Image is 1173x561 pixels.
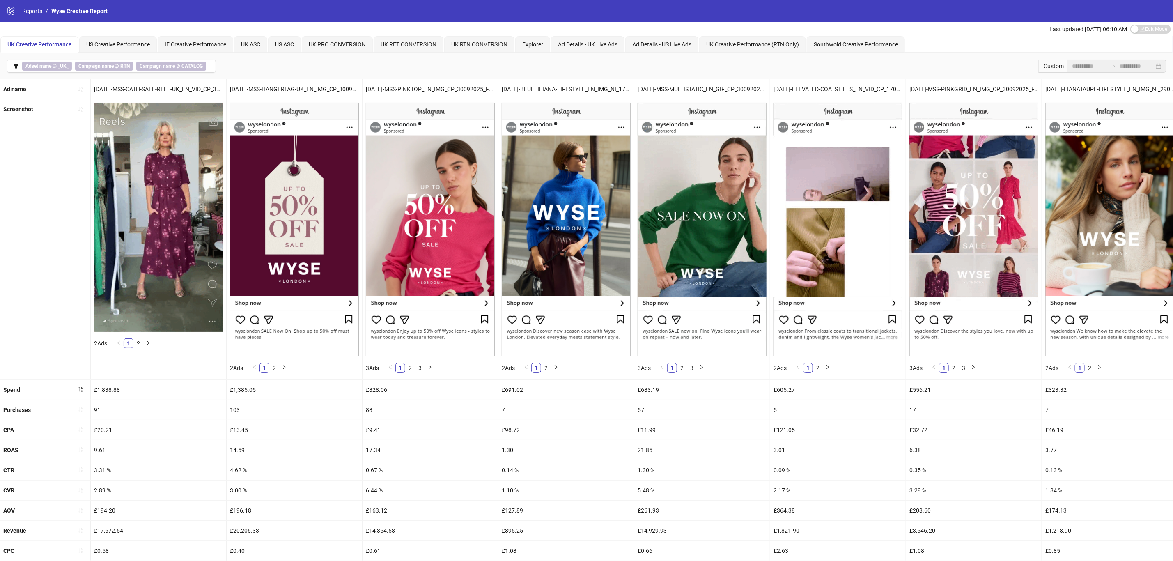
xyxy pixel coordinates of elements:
div: £261.93 [634,501,770,520]
b: CVR [3,487,14,494]
div: £556.21 [906,380,1042,400]
span: ∌ [75,62,133,71]
span: UK ASC [241,41,260,48]
li: Next Page [823,363,833,373]
button: right [1095,363,1104,373]
button: right [969,363,978,373]
span: left [252,365,257,370]
div: 3.00 % [227,481,362,500]
img: Screenshot 120233064350510055 [638,103,767,356]
li: 2 [541,363,551,373]
li: Previous Page [657,363,667,373]
div: £0.66 [634,541,770,561]
div: 103 [227,400,362,420]
li: Previous Page [793,363,803,373]
li: 3 [415,363,425,373]
a: 2 [813,363,822,372]
li: 1 [667,363,677,373]
div: 3.01 [770,440,906,460]
span: Wyse Creative Report [51,8,108,14]
a: 1 [1075,363,1084,372]
li: 3 [687,363,697,373]
span: sort-ascending [78,106,83,112]
span: UK RTN CONVERSION [451,41,507,48]
div: 0.14 % [498,460,634,480]
div: £605.27 [770,380,906,400]
div: £208.60 [906,501,1042,520]
div: £194.20 [91,501,226,520]
div: 0.09 % [770,460,906,480]
a: 2 [134,339,143,348]
button: left [1065,363,1075,373]
div: 57 [634,400,770,420]
button: left [114,338,124,348]
li: Previous Page [929,363,939,373]
img: Screenshot 120232607331190055 [502,103,631,356]
span: right [699,365,704,370]
span: 2 Ads [230,365,243,371]
div: 1.30 % [634,460,770,480]
div: £2.63 [770,541,906,561]
li: 1 [1075,363,1085,373]
span: right [1097,365,1102,370]
b: CTR [3,467,14,474]
div: £1,385.05 [227,380,362,400]
div: Custom [1038,60,1067,73]
div: £17,672.54 [91,521,226,540]
li: Next Page [143,338,153,348]
span: sort-ascending [78,407,83,412]
div: £895.25 [498,521,634,540]
li: 1 [531,363,541,373]
li: Next Page [425,363,435,373]
div: [DATE]-BLUELILIANA-LIFESTYLE_EN_IMG_NI_17092025_F_CC_SC24_USP11_NEWSEASON [498,79,634,99]
span: 2 Ads [502,365,515,371]
span: sort-ascending [78,548,83,554]
div: £121.05 [770,420,906,440]
button: left [521,363,531,373]
span: Ad Details - UK Live Ads [558,41,617,48]
span: sort-ascending [78,487,83,493]
li: Next Page [697,363,707,373]
img: Screenshot 120233062986370055 [366,103,495,356]
div: 1.10 % [498,481,634,500]
span: filter [13,63,19,69]
div: 0.35 % [906,460,1042,480]
img: Screenshot 120232607355490055 [774,103,902,356]
span: sort-ascending [78,528,83,533]
li: 1 [803,363,813,373]
div: £3,546.20 [906,521,1042,540]
button: right [279,363,289,373]
div: £364.38 [770,501,906,520]
div: £32.72 [906,420,1042,440]
div: 17 [906,400,1042,420]
li: 1 [395,363,405,373]
li: Previous Page [386,363,395,373]
span: sort-ascending [78,427,83,432]
li: 2 [949,363,959,373]
span: UK RET CONVERSION [381,41,436,48]
span: right [282,365,287,370]
span: sort-descending [78,386,83,392]
b: Ad name [3,86,26,92]
div: £127.89 [498,501,634,520]
span: 3 Ads [909,365,923,371]
a: 1 [668,363,677,372]
div: £0.58 [91,541,226,561]
b: Campaign name [140,63,175,69]
b: _UK_ [58,63,69,69]
img: Screenshot 120233064016230055 [909,103,1038,356]
a: 1 [124,339,133,348]
a: 3 [687,363,696,372]
div: 7 [498,400,634,420]
div: £691.02 [498,380,634,400]
li: Previous Page [114,338,124,348]
div: £683.19 [634,380,770,400]
div: £14,354.58 [363,521,498,540]
a: 1 [260,363,269,372]
li: Next Page [1095,363,1104,373]
div: £20,206.33 [227,521,362,540]
span: 3 Ads [366,365,379,371]
div: £11.99 [634,420,770,440]
div: 1.30 [498,440,634,460]
b: Purchases [3,407,31,413]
